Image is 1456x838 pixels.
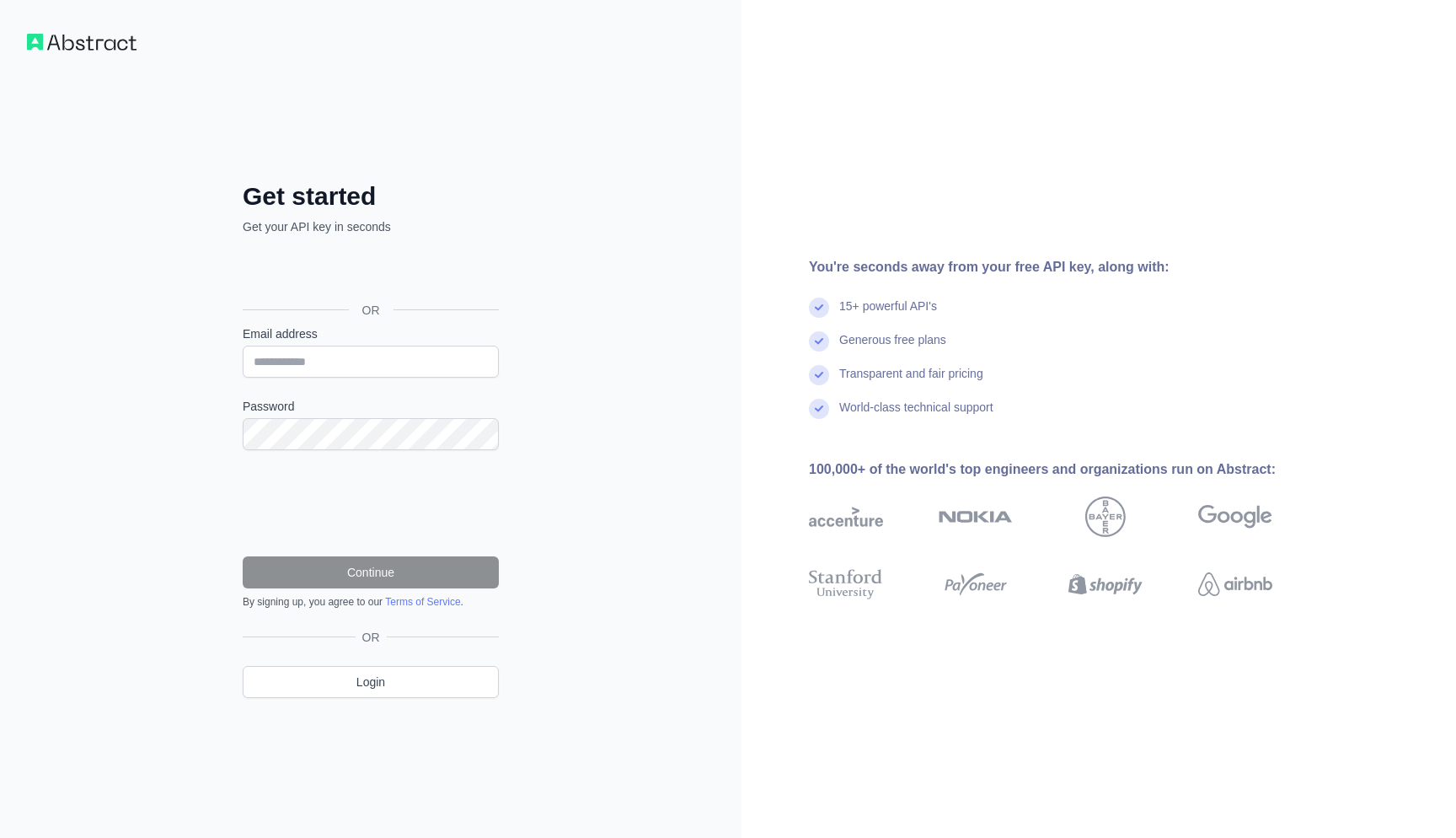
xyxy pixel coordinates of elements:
[809,331,829,352] img: check mark
[939,566,1013,603] img: payoneer
[234,254,504,291] iframe: Schaltfläche „Über Google anmelden“
[809,459,1326,480] div: 100,000+ of the world's top engineers and organizations run on Abstract:
[243,595,499,609] div: By signing up, you agree to our .
[839,331,946,365] div: Generous free plans
[809,365,829,385] img: check mark
[839,365,983,399] div: Transparent and fair pricing
[839,399,993,432] div: World-class technical support
[809,566,883,603] img: stanford university
[1068,566,1143,603] img: shopify
[243,666,499,698] a: Login
[243,325,499,342] label: Email address
[243,254,495,291] div: Über Google anmelden. Wird in neuem Tab geöffnet.
[1085,497,1126,537] img: bayer
[243,470,499,536] iframe: reCAPTCHA
[939,497,1013,537] img: nokia
[809,399,829,419] img: check mark
[243,218,499,235] p: Get your API key in seconds
[809,257,1326,277] div: You're seconds away from your free API key, along with:
[385,596,460,608] a: Terms of Service
[356,629,387,646] span: OR
[1198,566,1272,603] img: airbnb
[839,298,937,331] div: 15+ powerful API's
[809,298,829,318] img: check mark
[809,497,883,537] img: accenture
[243,181,499,212] h2: Get started
[1198,497,1272,537] img: google
[27,34,136,51] img: Workflow
[243,398,499,415] label: Password
[243,556,499,588] button: Continue
[349,302,393,319] span: OR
